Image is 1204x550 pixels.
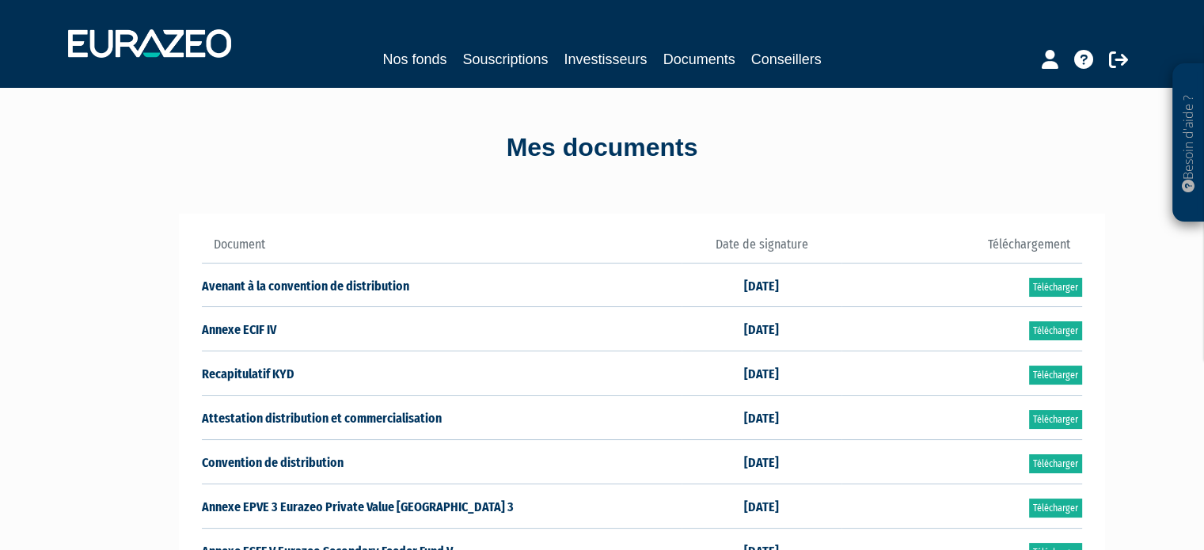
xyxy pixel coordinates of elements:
td: [DATE] [682,263,841,307]
td: Annexe EPVE 3 Eurazeo Private Value [GEOGRAPHIC_DATA] 3 [202,484,682,528]
img: 1732889491-logotype_eurazeo_blanc_rvb.png [68,29,231,58]
td: [DATE] [682,307,841,351]
a: Télécharger [1029,454,1082,473]
a: Télécharger [1029,410,1082,429]
a: Conseillers [751,48,822,70]
a: Télécharger [1029,499,1082,518]
th: Téléchargement [841,236,1081,263]
td: Annexe ECIF IV [202,307,682,351]
td: Recapitulatif KYD [202,351,682,396]
a: Télécharger [1029,321,1082,340]
th: Document [202,236,682,263]
a: Souscriptions [462,48,548,70]
td: [DATE] [682,439,841,484]
div: Mes documents [151,130,1054,166]
td: [DATE] [682,351,841,396]
a: Investisseurs [564,48,647,70]
a: Documents [663,48,735,70]
td: Attestation distribution et commercialisation [202,396,682,440]
a: Télécharger [1029,366,1082,385]
td: Convention de distribution [202,439,682,484]
a: Nos fonds [382,48,446,70]
a: Télécharger [1029,278,1082,297]
td: [DATE] [682,396,841,440]
td: [DATE] [682,484,841,528]
p: Besoin d'aide ? [1179,72,1198,214]
td: Avenant à la convention de distribution [202,263,682,307]
th: Date de signature [682,236,841,263]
